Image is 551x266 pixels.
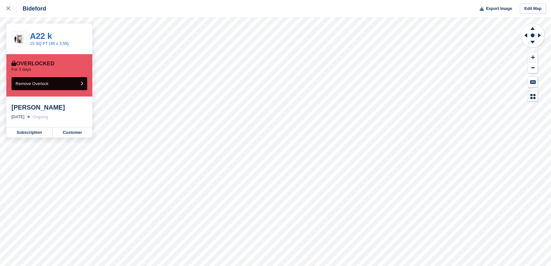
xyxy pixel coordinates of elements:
[32,114,48,120] div: Ongoing
[30,41,69,46] a: 15 SQ FT (4ft x 3.5ft)
[11,77,87,90] button: Remove Overlock
[476,4,512,14] button: Export Image
[27,116,30,118] img: arrow-right-light-icn-cde0832a797a2874e46488d9cf13f60e5c3a73dbe684e267c42b8395dfbc2abf.svg
[528,77,538,87] button: Keyboard Shortcuts
[11,61,54,67] div: Overlocked
[11,104,87,111] div: [PERSON_NAME]
[528,52,538,63] button: Zoom In
[6,127,52,138] a: Subscription
[486,5,512,12] span: Export Image
[528,63,538,73] button: Zoom Out
[12,33,26,45] img: 15-sqft-unit.jpg
[528,91,538,102] button: Map Legend
[11,67,31,72] p: For 3 days
[520,4,546,14] a: Edit Map
[52,127,92,138] a: Customer
[16,81,48,86] span: Remove Overlock
[11,114,24,120] div: [DATE]
[17,5,46,12] div: Bideford
[30,31,52,41] a: A22 k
